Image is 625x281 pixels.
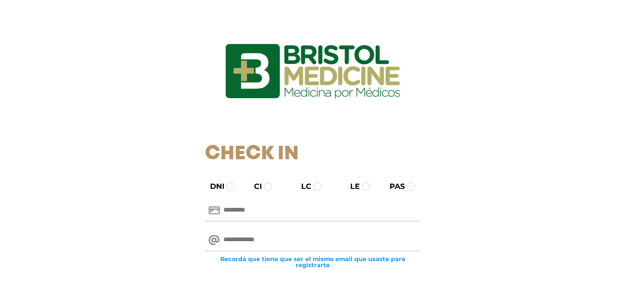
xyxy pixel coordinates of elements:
[188,11,438,131] img: logo_ingresarbristol.jpg
[381,181,405,192] label: PAS
[205,143,420,166] h1: Check In
[342,181,360,192] label: LE
[246,181,262,192] label: CI
[202,181,224,192] label: DNI
[205,256,420,268] small: Recordá que tiene que ser el mismo email que usaste para registrarte
[293,181,311,192] label: LC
